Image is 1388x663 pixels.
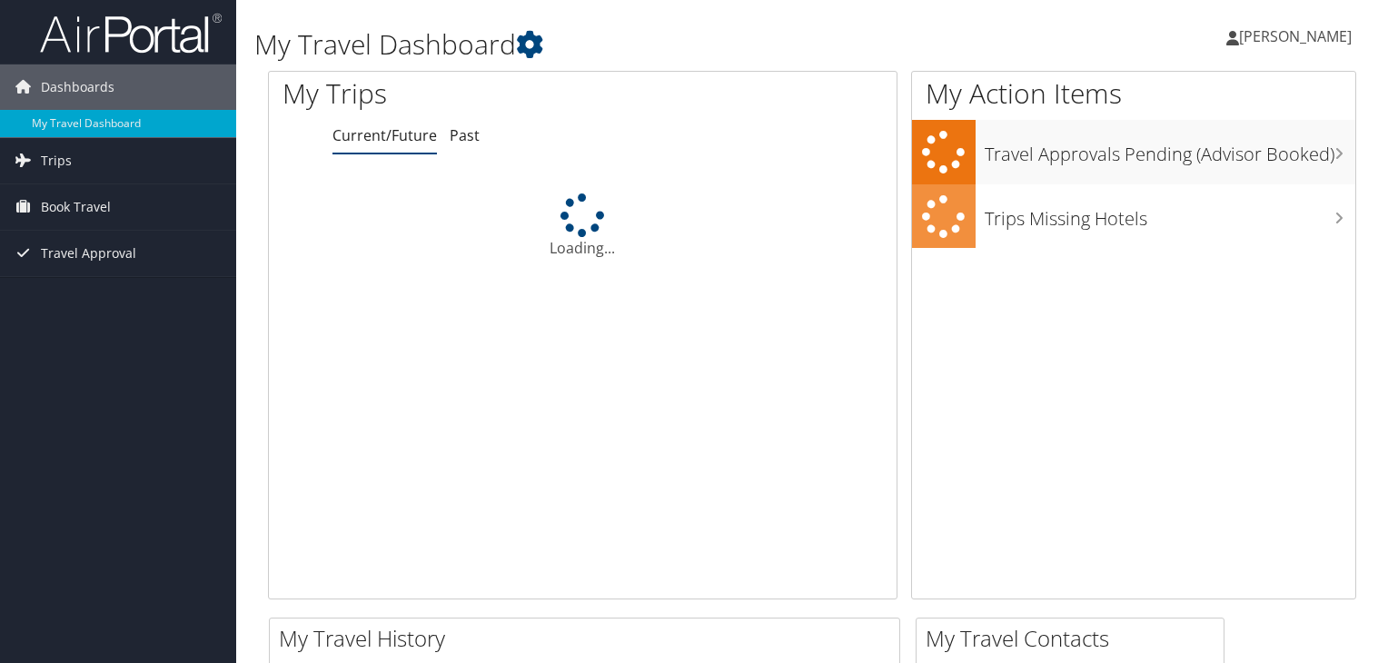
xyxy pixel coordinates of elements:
span: Travel Approval [41,231,136,276]
h2: My Travel History [279,623,899,654]
h1: My Travel Dashboard [254,25,998,64]
span: Dashboards [41,64,114,110]
a: Past [450,125,480,145]
h3: Trips Missing Hotels [985,197,1355,232]
span: [PERSON_NAME] [1239,26,1352,46]
a: [PERSON_NAME] [1226,9,1370,64]
img: airportal-logo.png [40,12,222,54]
h1: My Action Items [912,74,1355,113]
h1: My Trips [283,74,621,113]
a: Current/Future [332,125,437,145]
a: Trips Missing Hotels [912,184,1355,249]
h3: Travel Approvals Pending (Advisor Booked) [985,133,1355,167]
span: Trips [41,138,72,183]
a: Travel Approvals Pending (Advisor Booked) [912,120,1355,184]
span: Book Travel [41,184,111,230]
h2: My Travel Contacts [926,623,1224,654]
div: Loading... [269,193,897,259]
